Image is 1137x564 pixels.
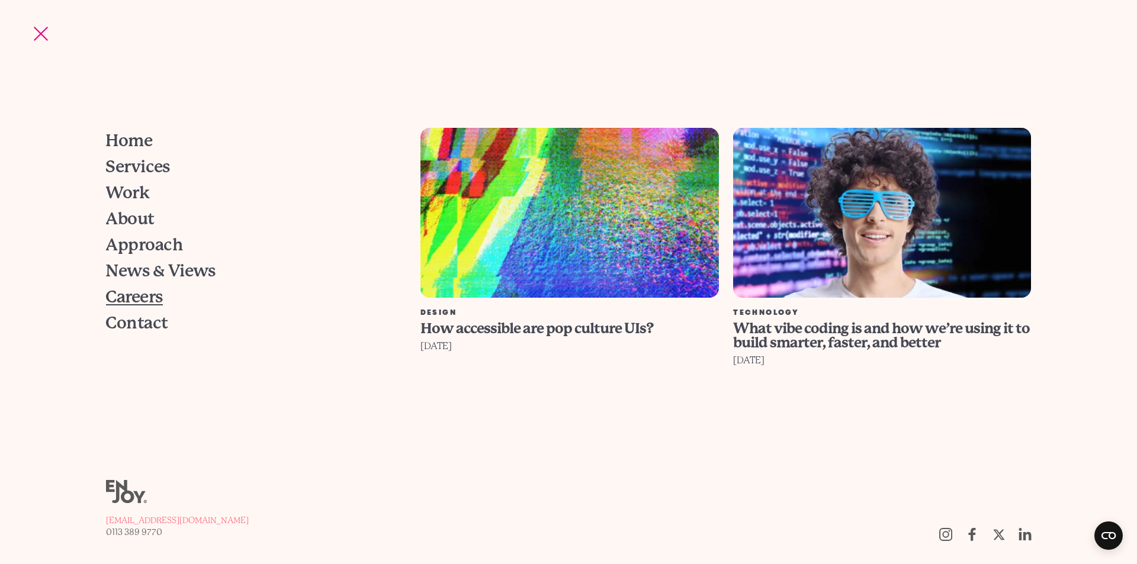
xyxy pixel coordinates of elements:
a: Contact [106,310,384,336]
a: Follow us on Twitter [985,521,1012,547]
span: News & Views [106,263,216,279]
a: News & Views [106,258,384,284]
a: Follow us on Instagram [932,521,959,547]
a: What vibe coding is and how we’re using it to build smarter, faster, and better Technology What v... [726,128,1039,415]
a: Careers [106,284,384,310]
a: Follow us on Facebook [959,521,985,547]
a: https://uk.linkedin.com/company/enjoy-digital [1012,521,1039,547]
button: Site navigation [28,21,53,46]
span: 0113 389 9770 [106,527,162,537]
span: How accessible are pop culture UIs? [420,320,653,337]
button: Open CMP widget [1094,521,1123,550]
div: [DATE] [733,352,1032,369]
span: Careers [106,289,163,305]
img: How accessible are pop culture UIs? [420,128,719,298]
a: About [106,206,384,232]
span: Home [106,133,153,149]
a: [EMAIL_ADDRESS][DOMAIN_NAME] [106,514,249,526]
span: [EMAIL_ADDRESS][DOMAIN_NAME] [106,515,249,525]
div: [DATE] [420,338,719,354]
a: 0113 389 9770 [106,526,249,538]
a: Services [106,154,384,180]
a: Work [106,180,384,206]
a: Approach [106,232,384,258]
img: What vibe coding is and how we’re using it to build smarter, faster, and better [733,128,1032,298]
div: Design [420,310,719,317]
a: How accessible are pop culture UIs? Design How accessible are pop culture UIs? [DATE] [413,128,726,415]
span: Contact [106,315,168,331]
a: Home [106,128,384,154]
span: Services [106,159,171,175]
span: Work [106,185,150,201]
span: Approach [106,237,183,253]
span: What vibe coding is and how we’re using it to build smarter, faster, and better [733,320,1030,351]
span: About [106,211,155,227]
div: Technology [733,310,1032,317]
